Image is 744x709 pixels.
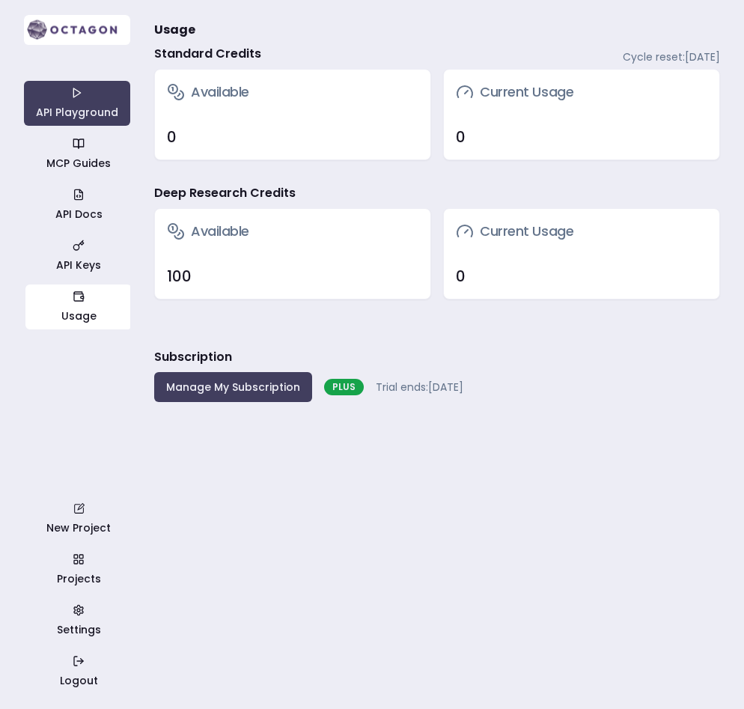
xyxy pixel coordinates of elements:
[25,234,132,279] a: API Keys
[167,266,418,287] div: 100
[154,21,195,39] span: Usage
[154,184,296,202] h4: Deep Research Credits
[167,127,418,147] div: 0
[376,380,463,395] span: Trial ends: [DATE]
[25,284,132,329] a: Usage
[25,598,132,643] a: Settings
[456,221,573,242] h3: Current Usage
[154,348,232,366] h3: Subscription
[456,82,573,103] h3: Current Usage
[324,379,364,395] div: PLUS
[24,15,130,45] img: logo-rect-yK7x_WSZ.svg
[456,127,707,147] div: 0
[154,45,261,63] h4: Standard Credits
[24,81,130,126] a: API Playground
[25,496,132,541] a: New Project
[25,183,132,228] a: API Docs
[623,49,720,64] span: Cycle reset: [DATE]
[456,266,707,287] div: 0
[25,132,132,177] a: MCP Guides
[167,221,249,242] h3: Available
[25,649,132,694] a: Logout
[25,547,132,592] a: Projects
[167,82,249,103] h3: Available
[154,372,312,402] button: Manage My Subscription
